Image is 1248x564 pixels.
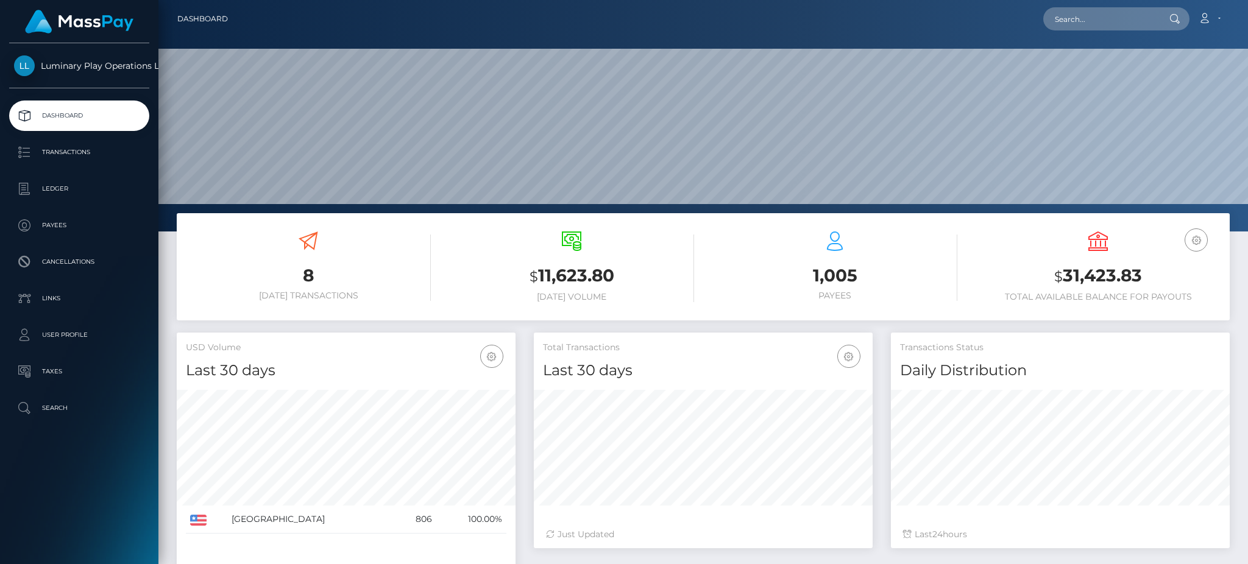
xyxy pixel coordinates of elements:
[449,292,694,302] h6: [DATE] Volume
[395,506,436,534] td: 806
[976,264,1221,289] h3: 31,423.83
[14,143,144,161] p: Transactions
[9,356,149,387] a: Taxes
[227,506,395,534] td: [GEOGRAPHIC_DATA]
[25,10,133,33] img: MassPay Logo
[186,342,506,354] h5: USD Volume
[14,326,144,344] p: User Profile
[14,399,144,417] p: Search
[546,528,860,541] div: Just Updated
[9,210,149,241] a: Payees
[14,55,35,76] img: Luminary Play Operations Limited
[976,292,1221,302] h6: Total Available Balance for Payouts
[186,360,506,381] h4: Last 30 days
[543,342,863,354] h5: Total Transactions
[9,174,149,204] a: Ledger
[900,342,1221,354] h5: Transactions Status
[14,180,144,198] p: Ledger
[186,264,431,287] h3: 8
[14,362,144,381] p: Taxes
[9,137,149,167] a: Transactions
[14,216,144,234] p: Payees
[530,268,538,285] small: $
[1054,268,1063,285] small: $
[9,393,149,423] a: Search
[449,264,694,289] h3: 11,623.80
[712,264,957,287] h3: 1,005
[1043,7,1158,30] input: Search...
[190,515,207,526] img: US.png
[932,529,943,540] span: 24
[14,107,144,125] p: Dashboard
[14,289,144,308] p: Links
[177,6,228,32] a: Dashboard
[436,506,506,534] td: 100.00%
[543,360,863,381] h4: Last 30 days
[9,283,149,314] a: Links
[9,100,149,131] a: Dashboard
[9,320,149,350] a: User Profile
[900,360,1221,381] h4: Daily Distribution
[9,60,149,71] span: Luminary Play Operations Limited
[14,253,144,271] p: Cancellations
[186,291,431,301] h6: [DATE] Transactions
[712,291,957,301] h6: Payees
[9,247,149,277] a: Cancellations
[903,528,1218,541] div: Last hours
